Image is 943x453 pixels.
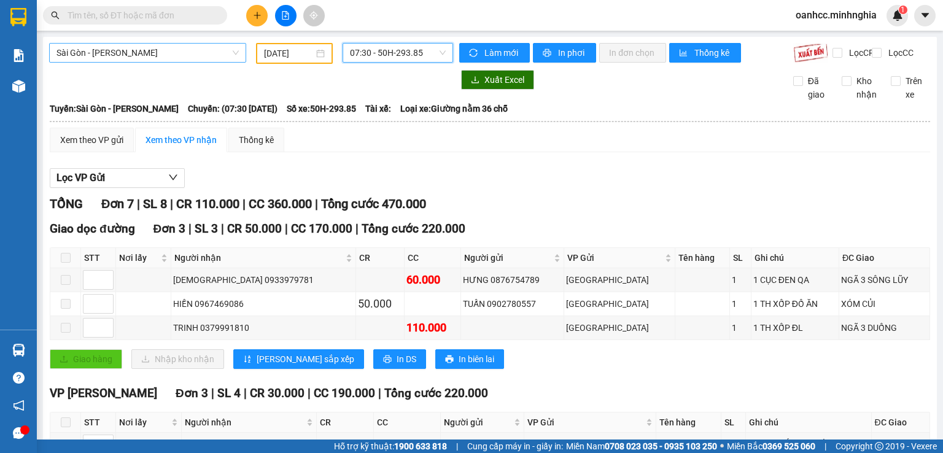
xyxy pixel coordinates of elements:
span: Người gửi [444,416,511,429]
th: Tên hàng [656,412,721,433]
strong: 0708 023 035 - 0935 103 250 [605,441,717,451]
div: 1 TH XỐP ĐL [753,321,837,335]
td: Sài Gòn [564,316,675,340]
td: Sài Gòn [564,292,675,316]
img: warehouse-icon [12,80,25,93]
span: | [243,196,246,211]
span: | [211,386,214,400]
span: Người gửi [464,251,551,265]
span: Đã giao [803,74,833,101]
img: logo-vxr [10,8,26,26]
span: [PERSON_NAME] sắp xếp [257,352,354,366]
input: 14/08/2025 [264,47,313,60]
span: Sài Gòn - Phan Rí [56,44,239,62]
span: CR 30.000 [250,386,305,400]
span: plus [253,11,262,20]
div: 60.000 [406,271,459,288]
div: NGUYÊN 0966424227 [184,438,314,451]
img: icon-new-feature [892,10,903,21]
span: Nơi lấy [119,416,169,429]
input: Tìm tên, số ĐT hoặc mã đơn [68,9,212,22]
span: | [170,196,173,211]
div: Thống kê [239,133,274,147]
span: Nơi lấy [119,251,158,265]
img: 9k= [793,43,828,63]
span: CC 360.000 [249,196,312,211]
span: Chuyến: (07:30 [DATE]) [188,102,277,115]
span: Hỗ trợ kỹ thuật: [334,439,447,453]
button: uploadGiao hàng [50,349,122,369]
div: 1 TÚM TRẮNG - CHẢ [748,438,869,451]
div: 40.000 [376,436,438,453]
div: 1 [732,297,748,311]
span: printer [543,48,553,58]
div: 109 QL 13 [526,438,654,451]
span: VP [PERSON_NAME] [50,386,157,400]
div: 1 TH XỐP ĐỒ ĂN [753,297,837,311]
span: Tài xế: [365,102,391,115]
span: Miền Nam [566,439,717,453]
span: In DS [397,352,416,366]
span: | [221,222,224,236]
span: Tổng cước 470.000 [321,196,426,211]
span: Người nhận [185,416,303,429]
button: printerIn DS [373,349,426,369]
img: warehouse-icon [12,344,25,357]
span: | [378,386,381,400]
button: Lọc VP Gửi [50,168,185,188]
b: Tuyến: Sài Gòn - [PERSON_NAME] [50,104,179,114]
th: Tên hàng [675,248,730,268]
span: printer [383,355,392,365]
td: NGÃ 3 DUỒNG [839,316,930,340]
span: printer [445,355,454,365]
span: Thống kê [694,46,731,60]
span: ⚪️ [720,444,724,449]
div: TRINH 0379991810 [173,321,354,335]
span: | [137,196,140,211]
div: [DEMOGRAPHIC_DATA] 0933979781 [173,273,354,287]
span: | [315,196,318,211]
th: Ghi chú [751,248,839,268]
span: download [471,75,479,85]
span: | [456,439,458,453]
div: [GEOGRAPHIC_DATA] [566,273,673,287]
button: printerIn phơi [533,43,596,63]
button: downloadNhập kho nhận [131,349,224,369]
span: copyright [875,442,883,451]
span: TỔNG [50,196,83,211]
span: message [13,427,25,439]
div: 1 [723,438,744,451]
th: STT [81,412,116,433]
button: file-add [275,5,297,26]
span: | [825,439,826,453]
sup: 1 [899,6,907,14]
div: 1 [732,273,748,287]
th: CC [405,248,461,268]
th: CR [356,248,405,268]
span: Lọc VP Gửi [56,170,105,185]
span: Kho nhận [852,74,882,101]
span: | [285,222,288,236]
span: Tổng cước 220.000 [362,222,465,236]
th: ĐC Giao [872,412,930,433]
button: bar-chartThống kê [669,43,741,63]
div: [GEOGRAPHIC_DATA] [566,297,673,311]
div: HƯNG 0876754789 [463,273,562,287]
span: Trên xe [901,74,931,101]
span: oanhcc.minhnghia [786,7,887,23]
span: Đơn 7 [101,196,134,211]
span: CR 50.000 [227,222,282,236]
span: file-add [281,11,290,20]
div: HIỀN 0967469086 [173,297,354,311]
span: SL 4 [217,386,241,400]
span: question-circle [13,372,25,384]
span: Số xe: 50H-293.85 [287,102,356,115]
span: SL 3 [195,222,218,236]
span: In phơi [558,46,586,60]
span: CC 170.000 [291,222,352,236]
span: notification [13,400,25,411]
strong: 1900 633 818 [394,441,447,451]
span: caret-down [920,10,931,21]
div: 1 [732,321,748,335]
span: Miền Bắc [727,439,815,453]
